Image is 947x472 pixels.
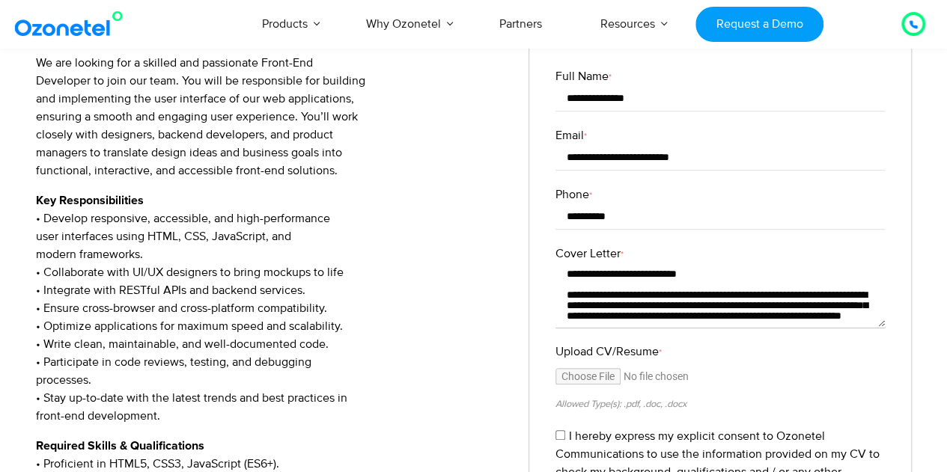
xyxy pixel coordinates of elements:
a: Request a Demo [695,7,823,42]
label: Phone [555,186,885,203]
p: We are looking for a skilled and passionate Front-End Developer to join our team. You will be res... [36,36,507,180]
label: Cover Letter [555,245,885,263]
label: Upload CV/Resume [555,343,885,361]
label: Email [555,126,885,144]
strong: Key Responsibilities [36,194,144,206]
p: • Develop responsive, accessible, and high-performance user interfaces using HTML, CSS, JavaScrip... [36,191,507,425]
strong: Required Skills & Qualifications [36,440,204,452]
small: Allowed Type(s): .pdf, .doc, .docx [555,398,686,410]
label: Full Name [555,67,885,85]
